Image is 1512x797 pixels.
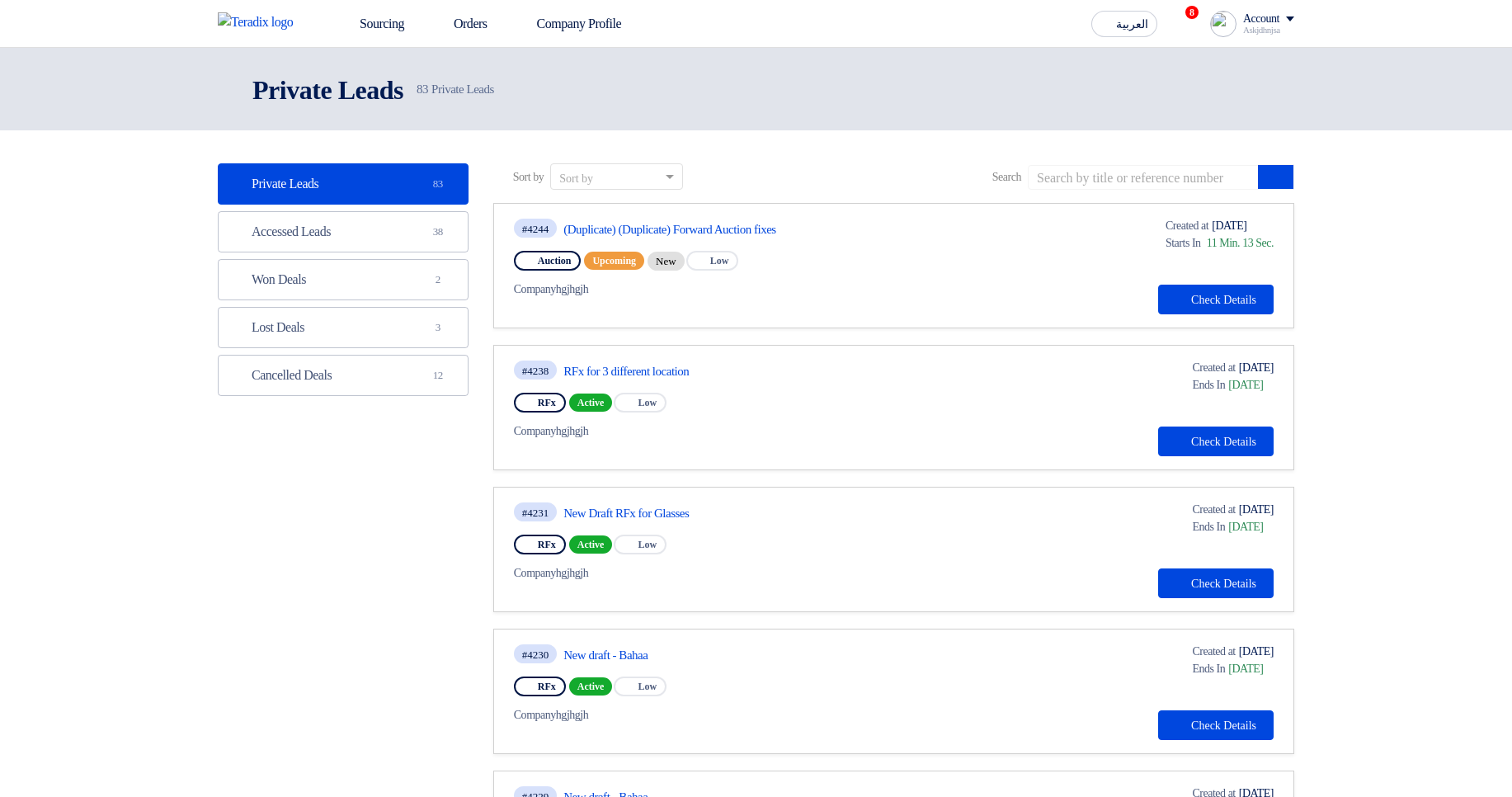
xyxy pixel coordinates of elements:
div: [DATE] [1169,376,1263,394]
span: Company [514,567,556,579]
a: Accessed Leads38 [218,211,469,252]
span: 38 [428,224,448,240]
a: Won Deals2 [218,259,469,300]
a: Orders [417,6,501,42]
button: Check Details [1158,427,1274,456]
a: Private Leads83 [218,163,469,205]
a: Cancelled Deals12 [218,355,469,396]
span: Low [710,255,729,266]
div: [DATE] [1142,217,1247,234]
h2: Private Leads [252,73,403,106]
span: Search [992,168,1021,186]
span: 13 Sec. [1242,237,1274,249]
span: Ends In [1192,518,1225,535]
span: Low [638,397,657,408]
span: Active [569,394,613,412]
button: العربية [1091,11,1157,37]
span: Active [569,677,613,696]
span: Low [638,539,657,550]
span: Auction [538,255,572,266]
span: 12 [428,367,448,384]
span: Company [514,709,556,721]
span: Created at [1192,643,1235,660]
span: 3 [428,319,448,336]
img: Teradix logo [218,12,304,32]
div: [DATE] [1169,518,1263,535]
div: [DATE] [1169,359,1274,376]
a: Lost Deals3 [218,307,469,348]
span: Active [569,535,613,554]
div: [DATE] [1169,660,1263,677]
div: hgjhgjh [514,422,877,440]
button: Check Details [1158,710,1274,740]
span: Ends In [1192,376,1225,394]
span: 2 [428,271,448,288]
span: Sort by [513,168,544,186]
span: Created at [1192,501,1235,518]
button: Check Details [1158,285,1274,314]
div: #4238 [522,365,549,376]
span: Starts In [1166,237,1201,249]
button: Check Details [1158,568,1274,598]
span: Company [514,425,556,437]
span: Created at [1166,217,1208,234]
div: New [648,252,685,271]
img: profile_test.png [1210,11,1236,37]
div: #4244 [522,224,549,234]
a: Company Profile [501,6,635,42]
input: Search by title or reference number [1028,165,1259,190]
a: New draft - Bahaa [563,648,873,663]
div: [DATE] [1169,501,1274,518]
span: Upcoming [584,252,644,270]
div: Account [1243,12,1279,26]
div: Askjdhnjsa [1243,26,1294,35]
div: hgjhgjh [514,706,877,724]
div: #4230 [522,649,549,660]
span: 8 [1185,6,1199,19]
a: New Draft RFx for Glasses [563,506,873,521]
div: #4231 [522,507,549,518]
span: 11 Min. [1207,237,1240,249]
span: Low [638,681,657,692]
a: Sourcing [323,6,417,42]
span: العربية [1116,19,1148,31]
div: hgjhgjh [514,564,877,582]
a: (Duplicate) (Duplicate) Forward Auction fixes [563,222,873,237]
span: 83 [417,83,428,96]
span: RFx [538,397,556,408]
span: Created at [1192,359,1235,376]
span: RFx [538,539,556,550]
span: 83 [428,176,448,192]
div: [DATE] [1169,643,1274,660]
div: Sort by [559,170,593,187]
div: hgjhgjh [514,281,877,298]
a: RFx for 3 different location [563,364,873,379]
span: Private Leads [417,80,494,99]
span: RFx [538,681,556,692]
span: Ends In [1192,660,1225,677]
span: Company [514,283,556,295]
